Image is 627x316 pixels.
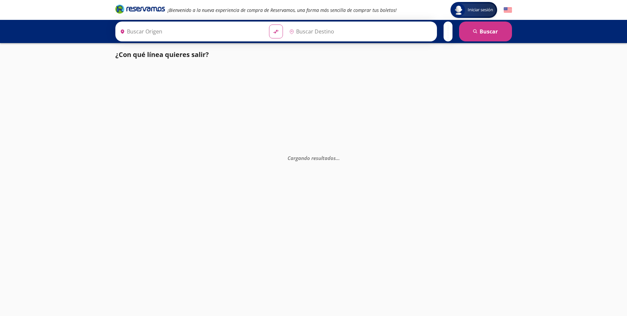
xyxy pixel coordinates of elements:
[504,6,512,14] button: English
[338,155,340,161] span: .
[117,23,264,40] input: Buscar Origen
[337,155,338,161] span: .
[287,23,433,40] input: Buscar Destino
[115,50,209,60] p: ¿Con qué línea quieres salir?
[336,155,337,161] span: .
[288,155,340,161] em: Cargando resultados
[459,22,512,41] button: Buscar
[465,7,496,13] span: Iniciar sesión
[115,4,165,16] a: Brand Logo
[168,7,397,13] em: ¡Bienvenido a la nueva experiencia de compra de Reservamos, una forma más sencilla de comprar tus...
[115,4,165,14] i: Brand Logo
